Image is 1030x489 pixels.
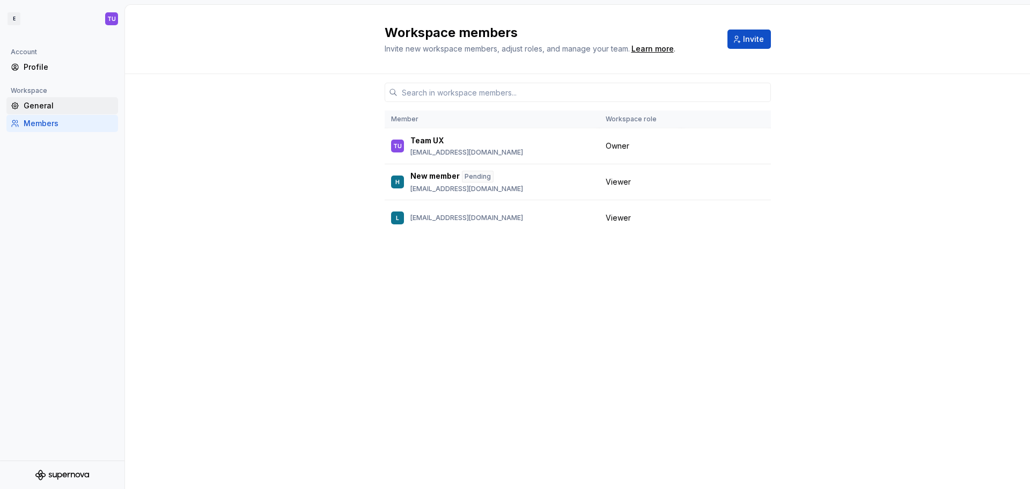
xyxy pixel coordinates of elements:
th: Member [385,111,599,128]
button: Invite [727,30,771,49]
p: [EMAIL_ADDRESS][DOMAIN_NAME] [410,214,523,222]
p: [EMAIL_ADDRESS][DOMAIN_NAME] [410,185,523,193]
p: [EMAIL_ADDRESS][DOMAIN_NAME] [410,148,523,157]
div: E [8,12,20,25]
div: Members [24,118,114,129]
button: ETU [2,7,122,31]
div: Account [6,46,41,59]
div: H [395,177,400,187]
div: TU [393,141,402,151]
h2: Workspace members [385,24,715,41]
a: General [6,97,118,114]
div: General [24,100,114,111]
span: . [630,45,675,53]
div: Profile [24,62,114,72]
span: Invite new workspace members, adjust roles, and manage your team. [385,44,630,53]
input: Search in workspace members... [398,83,771,102]
span: Viewer [606,177,631,187]
div: Pending [462,171,494,183]
div: Workspace [6,84,51,97]
a: Profile [6,59,118,76]
th: Workspace role [599,111,681,128]
a: Learn more [631,43,674,54]
svg: Supernova Logo [35,470,89,480]
p: Team UX [410,135,444,146]
p: New member [410,171,460,183]
span: Invite [743,34,764,45]
span: Viewer [606,213,631,223]
div: L [396,213,399,223]
div: TU [107,14,116,23]
span: Owner [606,141,629,151]
a: Members [6,115,118,132]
